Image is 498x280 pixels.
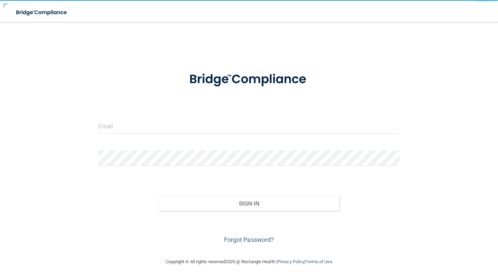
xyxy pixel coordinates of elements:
[99,118,399,134] input: Email
[305,259,332,264] a: Terms of Use
[277,259,304,264] a: Privacy Policy
[10,5,73,20] img: bridge_compliance_login_screen.278c3ca4.svg
[224,236,274,243] a: Forgot Password?
[159,196,339,211] button: Sign In
[176,63,322,96] img: bridge_compliance_login_screen.278c3ca4.svg
[124,251,374,273] div: Copyright © All rights reserved 2025 @ Rectangle Health | |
